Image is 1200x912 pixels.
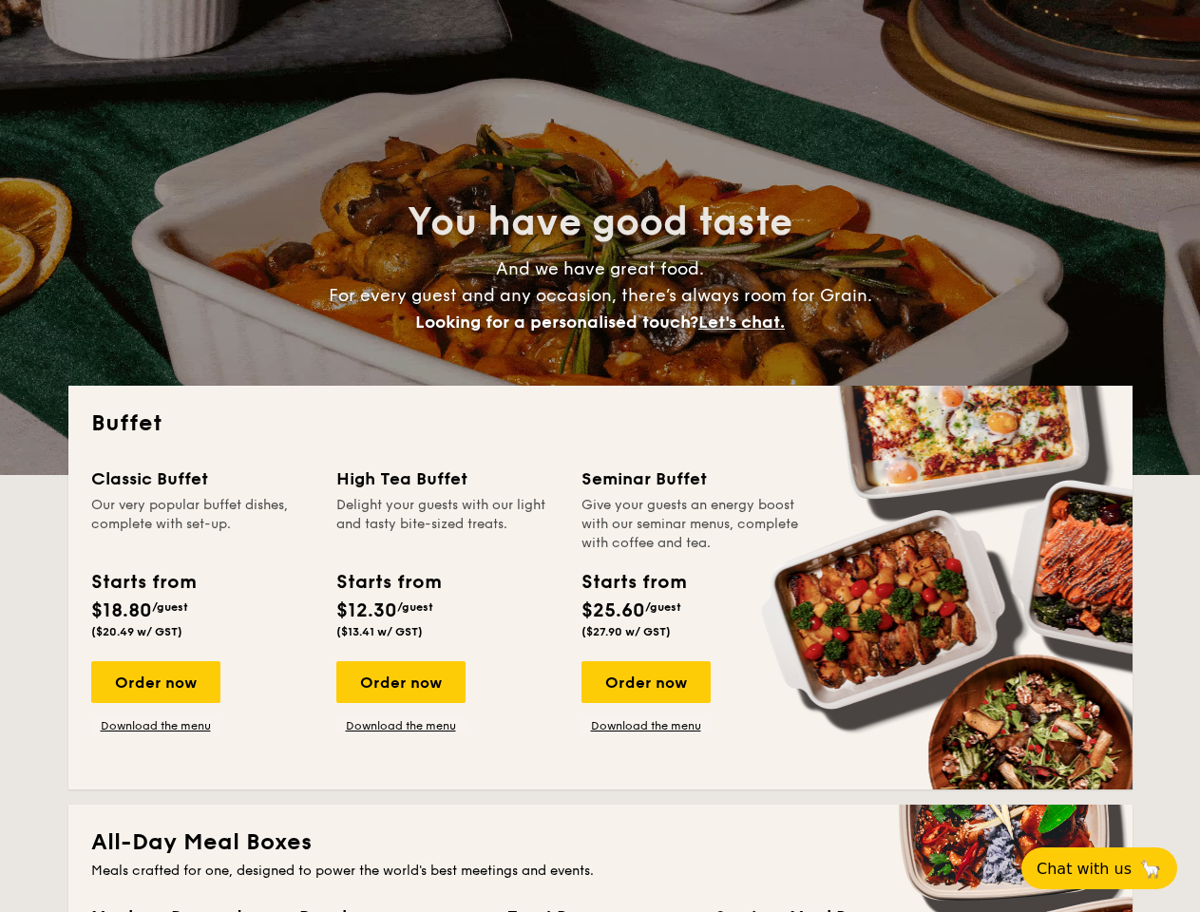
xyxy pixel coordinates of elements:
div: Order now [336,661,466,703]
span: Chat with us [1037,860,1132,878]
a: Download the menu [581,718,711,733]
h2: All-Day Meal Boxes [91,827,1110,858]
span: $25.60 [581,599,645,622]
div: Seminar Buffet [581,465,804,492]
div: Starts from [336,568,440,597]
h2: Buffet [91,408,1110,439]
span: $12.30 [336,599,397,622]
span: /guest [645,600,681,614]
div: High Tea Buffet [336,465,559,492]
span: $18.80 [91,599,152,622]
div: Meals crafted for one, designed to power the world's best meetings and events. [91,862,1110,881]
span: ($13.41 w/ GST) [336,625,423,638]
span: Looking for a personalised touch? [415,312,698,332]
span: /guest [397,600,433,614]
span: You have good taste [408,199,792,245]
div: Delight your guests with our light and tasty bite-sized treats. [336,496,559,553]
div: Starts from [91,568,195,597]
span: /guest [152,600,188,614]
div: Our very popular buffet dishes, complete with set-up. [91,496,314,553]
span: ($20.49 w/ GST) [91,625,182,638]
span: 🦙 [1139,858,1162,880]
div: Give your guests an energy boost with our seminar menus, complete with coffee and tea. [581,496,804,553]
button: Chat with us🦙 [1021,847,1177,889]
div: Starts from [581,568,685,597]
span: ($27.90 w/ GST) [581,625,671,638]
span: Let's chat. [698,312,785,332]
a: Download the menu [336,718,466,733]
div: Order now [91,661,220,703]
div: Order now [581,661,711,703]
a: Download the menu [91,718,220,733]
div: Classic Buffet [91,465,314,492]
span: And we have great food. For every guest and any occasion, there’s always room for Grain. [329,258,872,332]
